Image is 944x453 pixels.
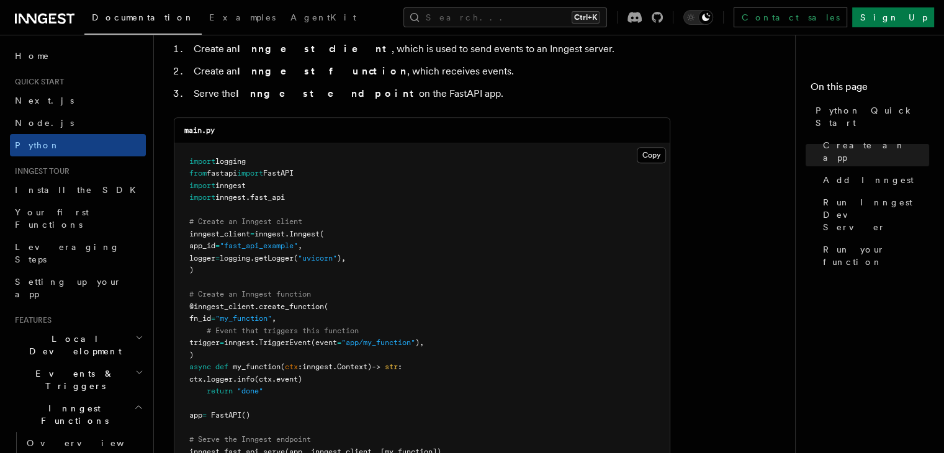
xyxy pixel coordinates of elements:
span: logging. [220,254,254,262]
li: Serve the on the FastAPI app. [190,85,670,102]
span: # Create an Inngest client [189,217,302,226]
button: Toggle dark mode [683,10,713,25]
span: async [189,362,211,371]
span: FastAPI [263,169,294,177]
button: Inngest Functions [10,397,146,432]
span: return [207,387,233,395]
a: AgentKit [283,4,364,34]
span: : [398,362,402,371]
span: import [237,169,263,177]
span: ctx [189,375,202,383]
span: trigger [189,338,220,347]
span: ( [294,254,298,262]
a: Python [10,134,146,156]
span: create_function [259,302,324,311]
span: inngest [215,193,246,202]
span: from [189,169,207,177]
span: ), [337,254,346,262]
span: TriggerEvent [259,338,311,347]
span: Documentation [92,12,194,22]
a: Your first Functions [10,201,146,236]
span: import [189,157,215,166]
span: ) [189,351,194,359]
span: logger [189,254,215,262]
span: inngest_client [189,230,250,238]
span: ( [320,230,324,238]
span: "my_function" [215,314,272,323]
kbd: Ctrl+K [572,11,600,24]
span: inngest [215,181,246,190]
span: getLogger [254,254,294,262]
span: Add Inngest [823,174,914,186]
span: , [272,314,276,323]
a: Sign Up [852,7,934,27]
span: "app/my_function" [341,338,415,347]
span: (event [311,338,337,347]
span: Next.js [15,96,74,105]
span: "uvicorn" [298,254,337,262]
button: Copy [637,147,666,163]
span: = [215,254,220,262]
span: "done" [237,387,263,395]
span: Node.js [15,118,74,128]
span: Install the SDK [15,185,143,195]
span: Setting up your app [15,277,122,299]
span: . [254,302,259,311]
span: = [202,411,207,419]
span: Context) [337,362,372,371]
span: . [233,375,237,383]
span: , [298,241,302,250]
span: = [211,314,215,323]
span: inngest [254,230,285,238]
a: Examples [202,4,283,34]
span: ( [324,302,328,311]
a: Documentation [84,4,202,35]
span: ) [189,266,194,274]
span: "fast_api_example" [220,241,298,250]
span: # Event that triggers this function [207,326,359,335]
span: Events & Triggers [10,367,135,392]
a: Setting up your app [10,271,146,305]
li: Create an , which receives events. [190,63,670,80]
span: () [241,411,250,419]
span: = [337,338,341,347]
span: = [220,338,224,347]
button: Events & Triggers [10,362,146,397]
h4: On this page [811,79,929,99]
span: Python [15,140,60,150]
span: inngest. [224,338,259,347]
a: Create an app [818,134,929,169]
span: Home [15,50,50,62]
span: logger [207,375,233,383]
span: app [189,411,202,419]
a: Leveraging Steps [10,236,146,271]
span: info [237,375,254,383]
span: str [385,362,398,371]
a: Home [10,45,146,67]
a: Node.js [10,112,146,134]
a: Next.js [10,89,146,112]
span: Create an app [823,139,929,164]
span: @inngest_client [189,302,254,311]
span: = [215,241,220,250]
span: logging [215,157,246,166]
span: import [189,181,215,190]
span: fast_api [250,193,285,202]
span: Run your function [823,243,929,268]
span: fn_id [189,314,211,323]
span: . [285,230,289,238]
a: Add Inngest [818,169,929,191]
span: ), [415,338,424,347]
span: AgentKit [290,12,356,22]
span: = [250,230,254,238]
span: Inngest Functions [10,402,134,427]
span: # Serve the Inngest endpoint [189,435,311,444]
a: Python Quick Start [811,99,929,134]
span: (ctx.event) [254,375,302,383]
span: -> [372,362,380,371]
button: Local Development [10,328,146,362]
span: def [215,362,228,371]
span: my_function [233,362,281,371]
li: Create an , which is used to send events to an Inngest server. [190,40,670,58]
span: Local Development [10,333,135,357]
